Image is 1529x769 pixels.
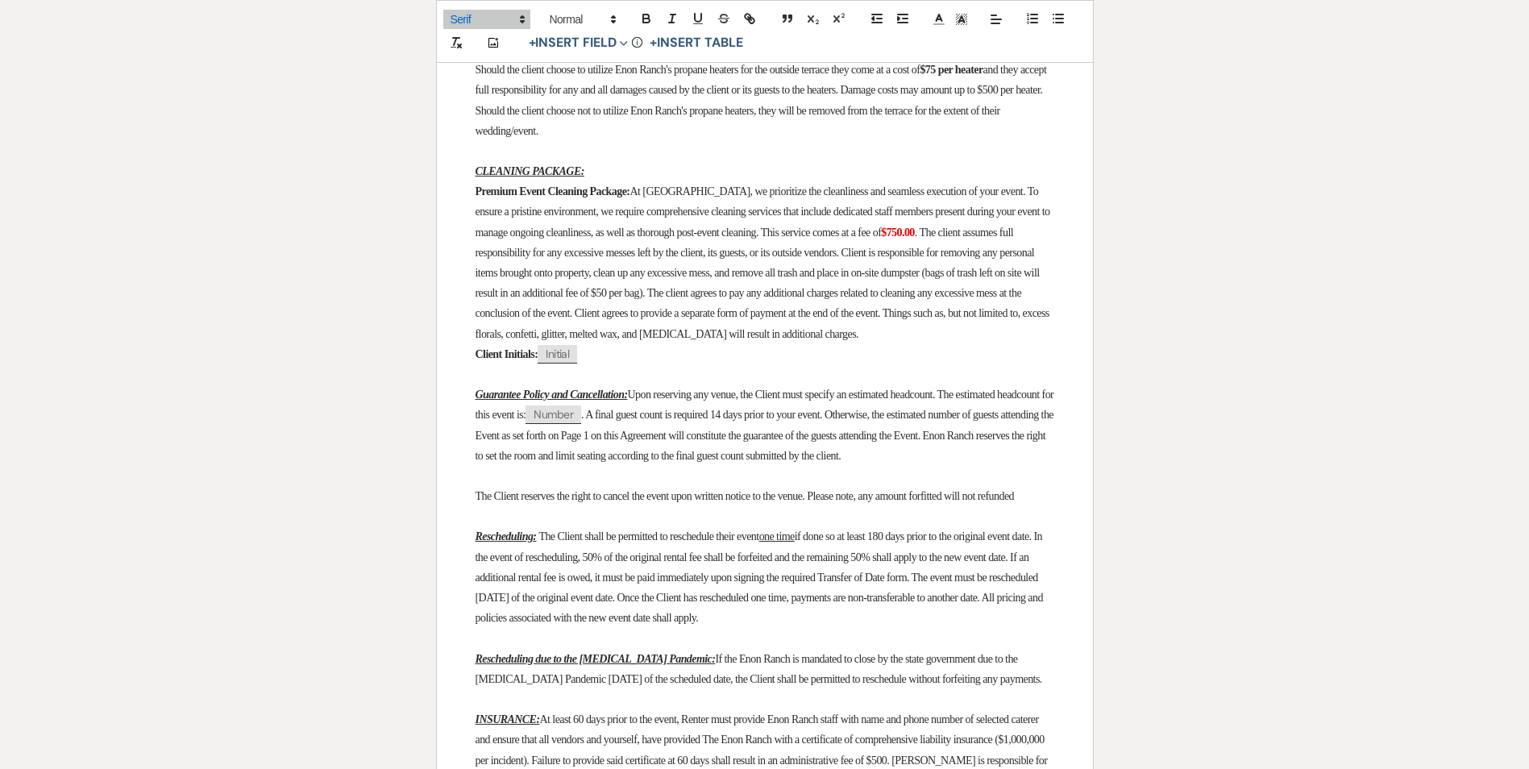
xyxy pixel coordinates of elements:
button: +Insert Table [644,34,748,53]
u: Guarantee Policy and Cancellation: [476,389,628,401]
span: Number [526,405,581,424]
strong: $75 per heater [920,64,983,76]
span: + [529,37,536,50]
strong: Client Initials: [476,348,538,360]
span: if done so at least 180 days prior to the original event date. In the event of rescheduling, 50% ... [476,530,1045,624]
span: Initial [538,345,577,364]
span: + [650,37,657,50]
span: . The client assumes full responsibility for any excessive messes left by the client, its guests,... [476,227,1052,340]
u: Rescheduling: [476,530,537,542]
span: Should the client choose to utilize Enon Ranch's propane heaters for the outside terrace they com... [476,64,920,76]
strong: $750.00 [881,227,915,239]
span: Text Background Color [950,10,973,29]
span: Upon reserving any venue, the Client must specify an estimated headcount. The estimated headcount... [476,389,1057,421]
span: . A final guest count is required 14 days prior to your event. Otherwise, the estimated number of... [476,409,1056,461]
span: At [GEOGRAPHIC_DATA], we prioritize the cleanliness and seamless execution of your event. To ensu... [476,185,1053,238]
span: If the Enon Ranch is mandated to close by the state government due to the [MEDICAL_DATA] Pandemic... [476,653,1042,685]
span: Text Color [928,10,950,29]
button: Insert Field [523,34,634,53]
strong: Premium Event Cleaning Package: [476,185,630,197]
u: Rescheduling due to the [MEDICAL_DATA] Pandemic: [476,653,716,665]
span: Header Formats [542,10,621,29]
u: INSURANCE: [476,713,540,725]
span: and they accept full responsibility for any and all damages caused by the client or its guests to... [476,64,1049,137]
span: The Client reserves the right to cancel the event upon written notice to the venue. Please note, ... [476,490,1015,502]
span: The Client shall be permitted to reschedule their event [538,530,758,542]
span: Alignment [985,10,1008,29]
u: one time [759,530,795,542]
u: CLEANING PACKAGE: [476,165,584,177]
